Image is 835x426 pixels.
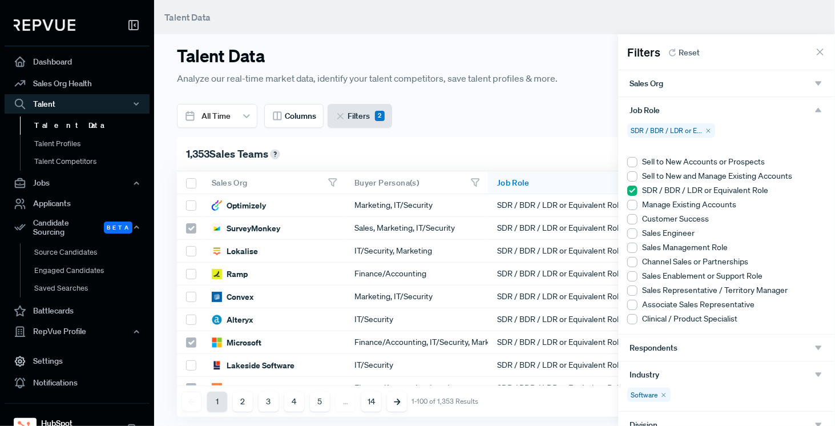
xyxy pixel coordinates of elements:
li: Sell to New Accounts or Prospects [627,156,826,168]
li: Sell to New and Manage Existing Accounts [627,170,826,182]
li: Sales Engineer [627,227,826,239]
li: SDR / BDR / LDR or Equivalent Role [627,184,826,196]
button: Job Role [618,97,835,123]
span: Reset [679,47,700,59]
div: SDR / BDR / LDR or E... [627,123,715,138]
li: Clinical / Product Specialist [627,313,826,325]
span: Filters [627,43,660,61]
span: Job Role [630,106,660,115]
button: Sales Org [618,70,835,97]
li: Associate Sales Representative [627,299,826,311]
li: Sales Representative / Territory Manager [627,284,826,296]
span: Sales Org [630,79,663,88]
button: Industry [618,361,835,388]
button: Respondents [618,335,835,361]
li: Sales Management Role [627,242,826,254]
li: Channel Sales or Partnerships [627,256,826,268]
span: Industry [630,370,659,379]
span: Respondents [630,343,677,352]
li: Manage Existing Accounts [627,199,826,211]
li: Sales Enablement or Support Role [627,270,826,282]
div: Software [627,388,671,402]
li: Customer Success [627,213,826,225]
